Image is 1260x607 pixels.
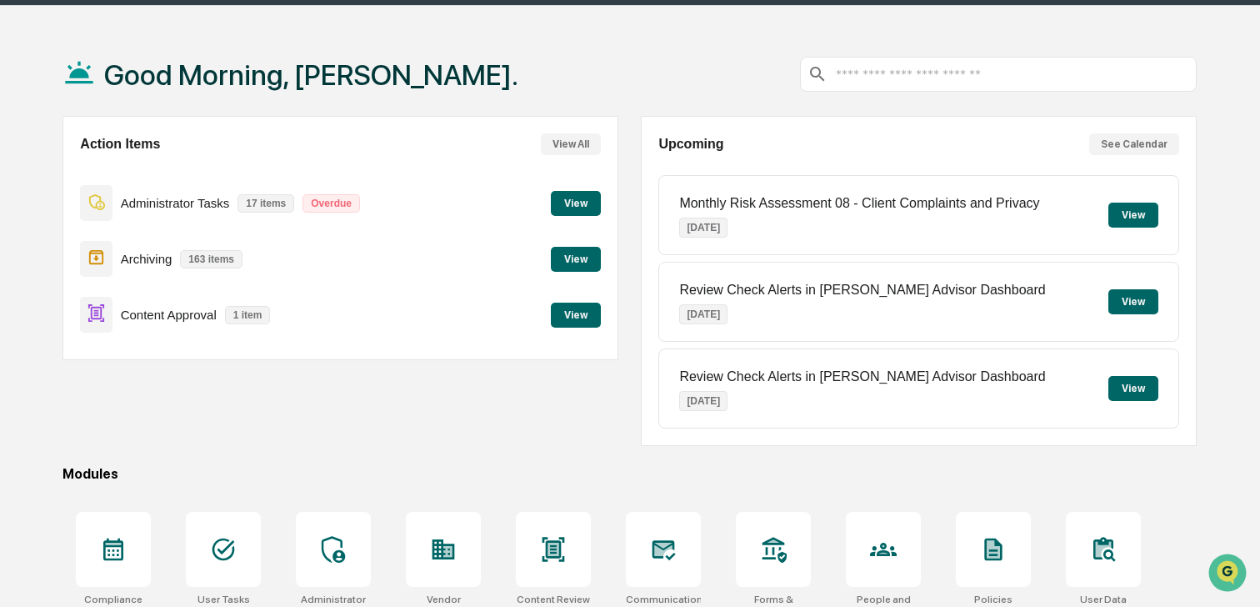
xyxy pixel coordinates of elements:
[10,203,114,233] a: 🖐️Preclearance
[679,218,727,238] p: [DATE]
[679,283,1045,298] p: Review Check Alerts in [PERSON_NAME] Advisor Dashboard
[302,194,360,213] p: Overdue
[551,306,601,322] a: View
[679,196,1039,211] p: Monthly Risk Assessment 08 - Client Complaints and Privacy
[658,137,723,152] h2: Upcoming
[121,308,217,322] p: Content Approval
[57,128,273,144] div: Start new chat
[17,212,30,225] div: 🖐️
[10,235,112,265] a: 🔎Data Lookup
[180,250,242,268] p: 163 items
[225,306,271,324] p: 1 item
[197,594,250,605] div: User Tasks
[121,196,230,210] p: Administrator Tasks
[237,194,294,213] p: 17 items
[541,133,601,155] button: View All
[679,369,1045,384] p: Review Check Alerts in [PERSON_NAME] Advisor Dashboard
[62,466,1197,482] div: Modules
[114,203,213,233] a: 🗄️Attestations
[679,304,727,324] p: [DATE]
[551,194,601,210] a: View
[551,191,601,216] button: View
[121,252,172,266] p: Archiving
[551,247,601,272] button: View
[104,58,518,92] h1: Good Morning, [PERSON_NAME].
[43,76,275,93] input: Clear
[551,303,601,328] button: View
[33,242,105,258] span: Data Lookup
[166,283,202,295] span: Pylon
[551,250,601,266] a: View
[283,133,303,153] button: Start new chat
[1108,376,1158,401] button: View
[121,212,134,225] div: 🗄️
[1207,552,1252,597] iframe: Open customer support
[57,144,211,158] div: We're available if you need us!
[17,35,303,62] p: How can we help?
[17,243,30,257] div: 🔎
[137,210,207,227] span: Attestations
[117,282,202,295] a: Powered byPylon
[1108,203,1158,228] button: View
[974,594,1012,605] div: Policies
[1108,289,1158,314] button: View
[1089,133,1179,155] button: See Calendar
[80,137,160,152] h2: Action Items
[17,128,47,158] img: 1746055101610-c473b297-6a78-478c-a979-82029cc54cd1
[679,391,727,411] p: [DATE]
[33,210,107,227] span: Preclearance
